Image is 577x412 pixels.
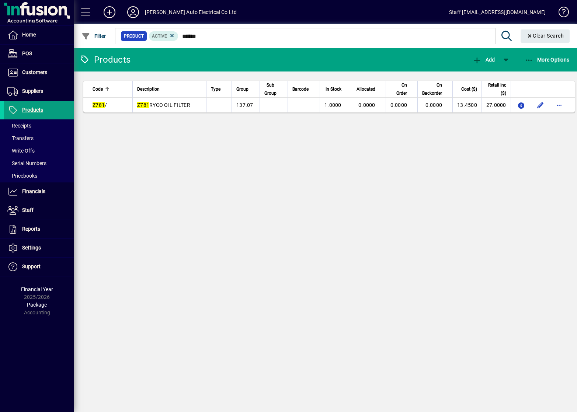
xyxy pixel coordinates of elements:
a: Staff [4,201,74,220]
a: Receipts [4,119,74,132]
span: In Stock [326,85,341,93]
span: Suppliers [22,88,43,94]
div: Sub Group [264,81,283,97]
span: RYCO OIL FILTER [137,102,190,108]
div: Description [137,85,202,93]
span: Retail Inc ($) [486,81,506,97]
a: Write Offs [4,144,74,157]
div: In Stock [324,85,348,93]
a: Financials [4,182,74,201]
span: On Backorder [422,81,442,97]
button: Profile [121,6,145,19]
button: More options [554,99,566,111]
button: More Options [523,53,571,66]
mat-chip: Activation Status: Active [149,31,178,41]
button: Clear [521,29,570,43]
a: Support [4,258,74,276]
a: Customers [4,63,74,82]
span: Active [152,34,167,39]
button: Add [98,6,121,19]
a: Settings [4,239,74,257]
a: Pricebooks [4,170,74,182]
span: Package [27,302,47,308]
span: Clear Search [526,33,564,39]
span: 0.0000 [425,102,442,108]
span: Add [473,57,495,63]
span: Write Offs [7,148,35,154]
a: Serial Numbers [4,157,74,170]
span: Settings [22,245,41,251]
button: Edit [535,99,546,111]
span: Products [22,107,43,113]
span: More Options [525,57,570,63]
td: 27.0000 [482,98,511,112]
span: Staff [22,207,34,213]
a: POS [4,45,74,63]
span: On Order [390,81,407,97]
span: Customers [22,69,47,75]
a: Home [4,26,74,44]
span: Description [137,85,160,93]
span: Home [22,32,36,38]
span: Cost ($) [461,85,477,93]
td: 13.4500 [452,98,482,112]
span: Filter [81,33,106,39]
div: Type [211,85,227,93]
div: Code [93,85,110,93]
span: Pricebooks [7,173,37,179]
span: 1.0000 [324,102,341,108]
div: Group [236,85,255,93]
span: 137.07 [236,102,253,108]
div: On Order [390,81,414,97]
span: Barcode [292,85,309,93]
span: Group [236,85,248,93]
span: POS [22,50,32,56]
div: Products [79,54,131,66]
div: Staff [EMAIL_ADDRESS][DOMAIN_NAME] [449,6,546,18]
span: Allocated [357,85,375,93]
button: Add [471,53,497,66]
span: Serial Numbers [7,160,46,166]
div: [PERSON_NAME] Auto Electrical Co Ltd [145,6,237,18]
div: Allocated [357,85,382,93]
span: 0.0000 [358,102,375,108]
em: Z781 [93,102,105,108]
a: Reports [4,220,74,238]
a: Knowledge Base [553,1,568,25]
span: / [93,102,107,108]
span: Receipts [7,123,31,129]
span: Financial Year [21,286,53,292]
button: Filter [80,29,108,43]
span: Product [124,32,144,40]
span: 0.0000 [390,102,407,108]
span: Code [93,85,103,93]
a: Transfers [4,132,74,144]
span: Support [22,263,41,269]
span: Financials [22,188,45,194]
div: On Backorder [422,81,449,97]
div: Barcode [292,85,315,93]
em: Z781 [137,102,149,108]
span: Transfers [7,135,34,141]
a: Suppliers [4,82,74,101]
span: Sub Group [264,81,277,97]
span: Reports [22,226,40,232]
span: Type [211,85,220,93]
